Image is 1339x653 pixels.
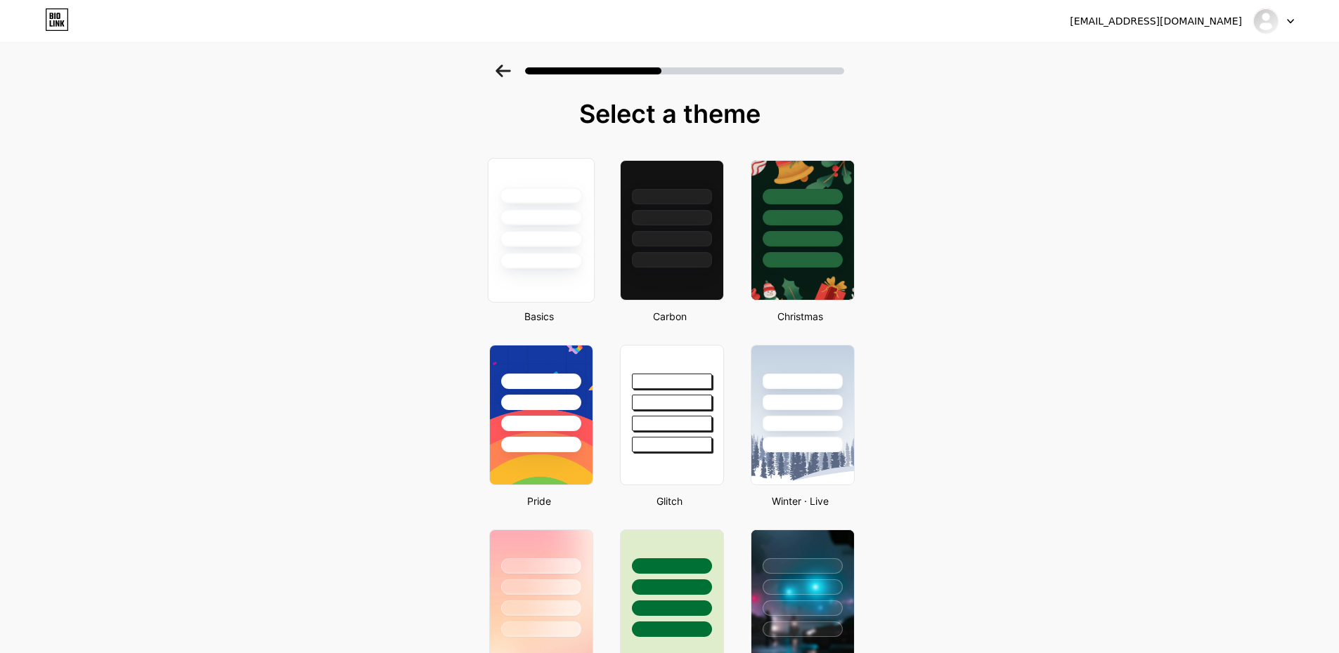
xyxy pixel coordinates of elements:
div: Winter · Live [746,494,855,508]
div: Glitch [616,494,724,508]
div: Christmas [746,309,855,324]
div: Carbon [616,309,724,324]
div: [EMAIL_ADDRESS][DOMAIN_NAME] [1070,14,1242,29]
img: 789betsupport [1253,8,1279,34]
div: Pride [485,494,593,508]
div: Select a theme [484,100,856,128]
div: Basics [485,309,593,324]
